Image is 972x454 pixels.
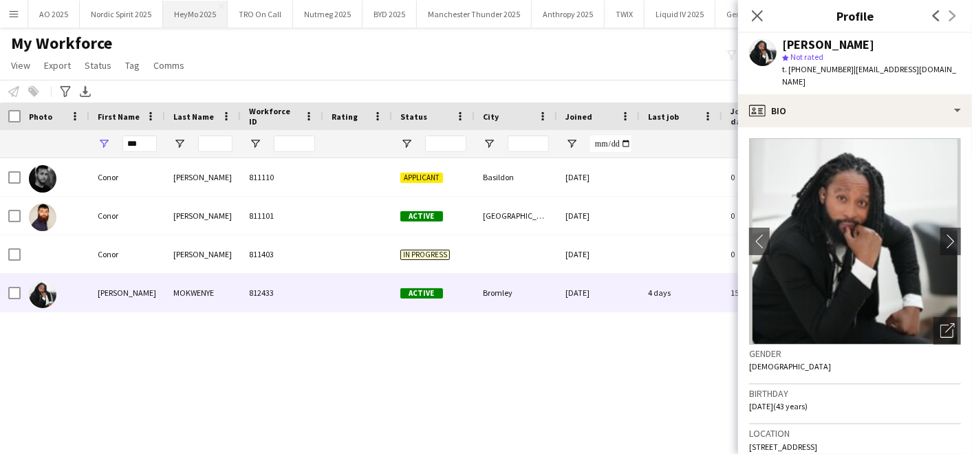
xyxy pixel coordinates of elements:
span: Last job [648,111,679,122]
div: Conor [89,158,165,196]
button: Nutmeg 2025 [293,1,363,28]
div: 0 [722,197,812,235]
button: Open Filter Menu [249,138,261,150]
div: [PERSON_NAME] [89,274,165,312]
div: 811403 [241,235,323,273]
div: 15 [722,274,812,312]
div: [DATE] [557,158,640,196]
button: Nordic Spirit 2025 [80,1,163,28]
div: Basildon [475,158,557,196]
span: t. [PHONE_NUMBER] [782,64,854,74]
span: [DATE] (43 years) [749,401,808,411]
h3: Gender [749,347,961,360]
button: HeyMo 2025 [163,1,228,28]
img: Conor Duffy [29,204,56,231]
h3: Profile [738,7,972,25]
span: First Name [98,111,140,122]
button: Open Filter Menu [98,138,110,150]
button: Open Filter Menu [565,138,578,150]
div: 812433 [241,274,323,312]
div: 4 days [640,274,722,312]
button: Manchester Thunder 2025 [417,1,532,28]
input: Joined Filter Input [590,136,631,152]
span: Comms [153,59,184,72]
div: [PERSON_NAME] [782,39,874,51]
div: [DATE] [557,235,640,273]
span: Workforce ID [249,106,299,127]
div: Open photos pop-in [933,317,961,345]
a: Status [79,56,117,74]
span: In progress [400,250,450,260]
div: [GEOGRAPHIC_DATA] [475,197,557,235]
input: Status Filter Input [425,136,466,152]
div: [PERSON_NAME] [165,235,241,273]
input: City Filter Input [508,136,549,152]
span: Active [400,211,443,221]
h3: Location [749,427,961,440]
button: AO 2025 [28,1,80,28]
div: 0 [722,235,812,273]
div: [PERSON_NAME] [165,158,241,196]
span: Rating [332,111,358,122]
button: Open Filter Menu [483,138,495,150]
button: Anthropy 2025 [532,1,605,28]
span: | [EMAIL_ADDRESS][DOMAIN_NAME] [782,64,956,87]
span: Tag [125,59,140,72]
span: Status [400,111,427,122]
span: City [483,111,499,122]
span: My Workforce [11,33,112,54]
a: Tag [120,56,145,74]
div: 811110 [241,158,323,196]
span: Jobs (last 90 days) [731,106,787,127]
div: Conor [89,235,165,273]
button: Genesis 2025 [715,1,784,28]
a: Comms [148,56,190,74]
span: Applicant [400,173,443,183]
div: 811101 [241,197,323,235]
span: View [11,59,30,72]
button: Liquid IV 2025 [645,1,715,28]
span: [DEMOGRAPHIC_DATA] [749,361,831,371]
button: Open Filter Menu [173,138,186,150]
button: BYD 2025 [363,1,417,28]
div: [DATE] [557,197,640,235]
input: First Name Filter Input [122,136,157,152]
div: [DATE] [557,274,640,312]
span: Active [400,288,443,299]
span: Joined [565,111,592,122]
h3: Birthday [749,387,961,400]
button: TRO On Call [228,1,293,28]
div: MOKWENYE [165,274,241,312]
div: Bromley [475,274,557,312]
img: Crew avatar or photo [749,138,961,345]
app-action-btn: Export XLSX [77,83,94,100]
app-action-btn: Advanced filters [57,83,74,100]
span: Not rated [790,52,823,62]
button: Open Filter Menu [400,138,413,150]
img: ONOCHIE FRANKLYN MOKWENYE [29,281,56,308]
span: Photo [29,111,52,122]
div: Conor [89,197,165,235]
span: Status [85,59,111,72]
div: [PERSON_NAME] [165,197,241,235]
div: Bio [738,94,972,127]
input: Last Name Filter Input [198,136,233,152]
a: Export [39,56,76,74]
img: Conor Devlin [29,165,56,193]
div: 0 [722,158,812,196]
span: Export [44,59,71,72]
input: Workforce ID Filter Input [274,136,315,152]
span: [STREET_ADDRESS] [749,442,817,452]
span: Last Name [173,111,214,122]
button: TWIX [605,1,645,28]
a: View [6,56,36,74]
